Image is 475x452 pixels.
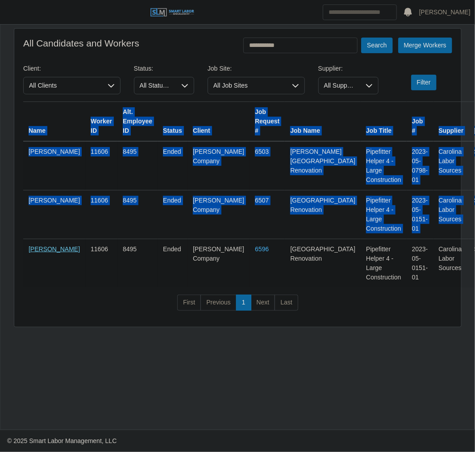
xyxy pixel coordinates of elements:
td: 2023-05-0151-01 [407,190,433,239]
td: 11606 [85,190,117,239]
td: [GEOGRAPHIC_DATA] Renovation [285,190,361,239]
a: 6596 [255,245,269,253]
nav: pagination [23,295,452,318]
th: Client [187,102,250,142]
input: Search [323,4,397,20]
h4: All Candidates and Workers [23,38,139,49]
th: Status [158,102,187,142]
img: SLM Logo [150,8,195,17]
th: Worker ID [85,102,117,142]
td: Carolina Labor Sources [433,239,469,288]
td: ended [158,239,187,288]
span: All Statuses [134,77,176,94]
td: Pipefitter Helper 4 - Large Construction [361,239,407,288]
td: [PERSON_NAME] Company [187,141,250,190]
a: [PERSON_NAME] [419,8,471,17]
span: All Suppliers [319,77,360,94]
td: Pipefitter Helper 4 - Large Construction [361,141,407,190]
a: [PERSON_NAME] [29,148,80,155]
th: Name [23,102,85,142]
td: Carolina Labor Sources [433,141,469,190]
span: © 2025 Smart Labor Management, LLC [7,437,117,444]
td: [PERSON_NAME] Company [187,190,250,239]
button: Search [361,38,392,53]
td: ended [158,190,187,239]
td: [GEOGRAPHIC_DATA] Renovation [285,239,361,288]
button: Merge Workers [398,38,452,53]
td: ended [158,141,187,190]
th: Job Name [285,102,361,142]
th: Job Title [361,102,407,142]
label: Supplier: [318,64,343,73]
th: Job Request # [250,102,285,142]
span: All Job Sites [208,77,287,94]
td: Carolina Labor Sources [433,190,469,239]
td: [PERSON_NAME][GEOGRAPHIC_DATA] Renovation [285,141,361,190]
td: 11606 [85,141,117,190]
label: Job Site: [208,64,232,73]
td: Pipefitter Helper 4 - Large Construction [361,190,407,239]
td: 2023-05-0151-01 [407,239,433,288]
a: 6503 [255,148,269,155]
a: [PERSON_NAME] [29,245,80,253]
td: [PERSON_NAME] Company [187,239,250,288]
td: 8495 [117,190,158,239]
th: Alt. Employee ID [117,102,158,142]
a: [PERSON_NAME] [29,197,80,204]
th: Supplier [433,102,469,142]
td: 8495 [117,141,158,190]
td: 2023-05-0798-01 [407,141,433,190]
td: 11606 [85,239,117,288]
th: Job # [407,102,433,142]
td: 8495 [117,239,158,288]
a: 6507 [255,197,269,204]
label: Status: [134,64,154,73]
label: Client: [23,64,41,73]
button: Filter [411,75,437,90]
span: All Clients [24,77,102,94]
a: 1 [236,295,251,311]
